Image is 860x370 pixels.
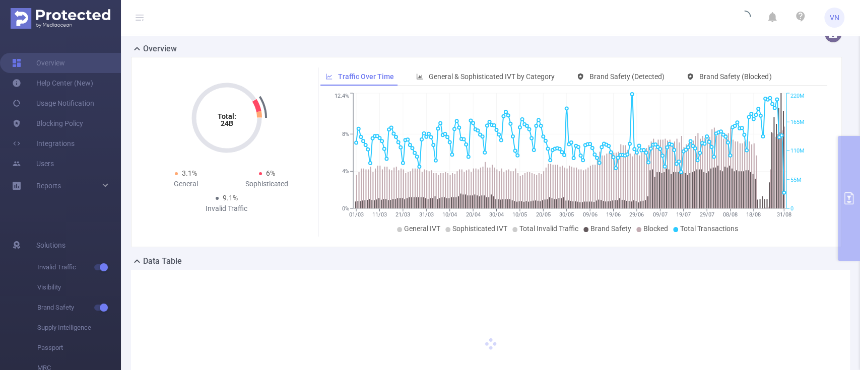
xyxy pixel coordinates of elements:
[37,338,121,358] span: Passport
[12,113,83,133] a: Blocking Policy
[342,131,349,137] tspan: 8%
[676,211,691,218] tspan: 19/07
[519,225,578,233] span: Total Invalid Traffic
[325,73,333,80] i: icon: line-chart
[36,235,65,255] span: Solutions
[223,194,238,202] span: 9.1%
[37,277,121,298] span: Visibility
[790,148,805,155] tspan: 110M
[739,11,751,25] i: icon: loading
[227,179,308,189] div: Sophisticated
[489,211,504,218] tspan: 30/04
[536,211,551,218] tspan: 20/05
[680,225,738,233] span: Total Transactions
[790,177,802,183] tspan: 55M
[342,205,349,212] tspan: 0%
[559,211,574,218] tspan: 30/05
[349,211,364,218] tspan: 01/03
[583,211,598,218] tspan: 09/06
[429,72,555,81] span: General & Sophisticated IVT by Category
[217,112,236,120] tspan: Total:
[143,43,177,55] h2: Overview
[12,154,54,174] a: Users
[342,168,349,175] tspan: 4%
[466,211,481,218] tspan: 20/04
[220,119,233,127] tspan: 24B
[699,72,771,81] span: Brand Safety (Blocked)
[589,72,665,81] span: Brand Safety (Detected)
[12,93,94,113] a: Usage Notification
[590,225,631,233] span: Brand Safety
[419,211,434,218] tspan: 31/03
[777,211,791,218] tspan: 31/08
[442,211,457,218] tspan: 10/04
[830,8,839,28] span: VN
[338,72,394,81] span: Traffic Over Time
[643,225,668,233] span: Blocked
[11,8,110,29] img: Protected Media
[182,169,197,177] span: 3.1%
[396,211,411,218] tspan: 21/03
[790,119,805,125] tspan: 165M
[146,179,227,189] div: General
[12,73,93,93] a: Help Center (New)
[790,205,793,212] tspan: 0
[12,133,75,154] a: Integrations
[143,255,182,267] h2: Data Table
[790,93,805,100] tspan: 220M
[653,211,668,218] tspan: 09/07
[37,318,121,338] span: Supply Intelligence
[404,225,440,233] span: General IVT
[335,93,349,100] tspan: 12.4%
[266,169,275,177] span: 6%
[372,211,387,218] tspan: 11/03
[452,225,507,233] span: Sophisticated IVT
[36,182,61,190] span: Reports
[629,211,644,218] tspan: 29/06
[746,211,761,218] tspan: 18/08
[700,211,714,218] tspan: 29/07
[36,176,61,196] a: Reports
[723,211,738,218] tspan: 08/08
[416,73,423,80] i: icon: bar-chart
[513,211,527,218] tspan: 10/05
[37,257,121,277] span: Invalid Traffic
[12,53,65,73] a: Overview
[186,203,267,214] div: Invalid Traffic
[606,211,621,218] tspan: 19/06
[37,298,121,318] span: Brand Safety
